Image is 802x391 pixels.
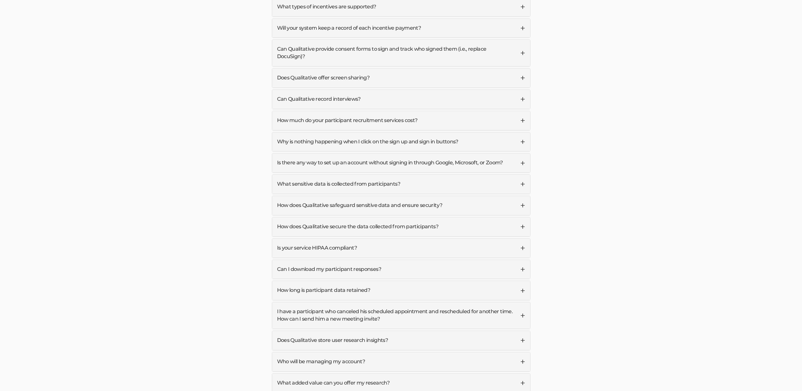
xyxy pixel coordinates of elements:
a: How does Qualitative secure the data collected from participants? [272,217,530,236]
a: Will your system keep a record of each incentive payment? [272,19,530,38]
a: Can Qualitative record interviews? [272,90,530,109]
a: Why is nothing happening when I click on the sign up and sign in buttons? [272,132,530,151]
a: Is there any way to set up an account without signing in through Google, Microsoft, or Zoom? [272,153,530,172]
a: Can Qualitative provide consent forms to sign and track who signed them (i.e., replace DocuSign)? [272,40,530,66]
a: Is your service HIPAA compliant? [272,239,530,258]
a: I have a participant who canceled his scheduled appointment and rescheduled for another time. How... [272,302,530,329]
a: Can I download my participant responses? [272,260,530,279]
a: Who will be managing my account? [272,352,530,371]
a: How much do your participant recruitment services cost? [272,111,530,130]
a: Does Qualitative offer screen sharing? [272,68,530,87]
a: How does Qualitative safeguard sensitive data and ensure security? [272,196,530,215]
a: How long is participant data retained? [272,281,530,300]
a: What sensitive data is collected from participants? [272,175,530,194]
a: Does Qualitative store user research insights? [272,331,530,350]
